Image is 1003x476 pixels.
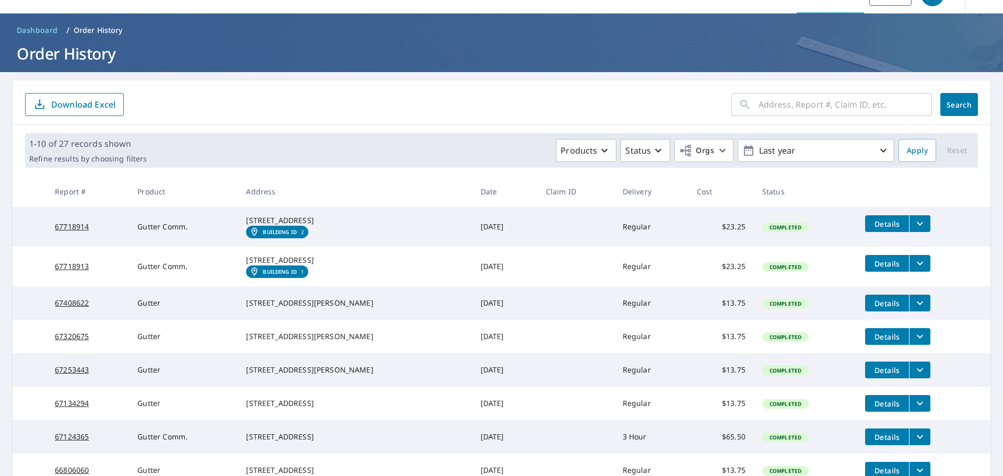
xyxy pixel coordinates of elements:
li: / [66,24,69,37]
span: Completed [763,434,808,441]
th: Status [754,176,857,207]
span: Completed [763,400,808,408]
td: Gutter [129,353,238,387]
span: Details [871,298,903,308]
td: [DATE] [472,320,538,353]
tcxspan: Call 67134294 via 3CX [55,398,89,408]
td: [DATE] [472,420,538,454]
div: [STREET_ADDRESS] [246,465,463,475]
td: [DATE] [472,387,538,420]
td: $13.75 [689,320,754,353]
a: Building ID1 [246,265,308,278]
td: 3 Hour [614,420,689,454]
button: detailsBtn-67718914 [865,215,909,232]
span: Completed [763,467,808,474]
p: Last year [755,142,877,160]
td: Regular [614,247,689,286]
td: $23.25 [689,247,754,286]
button: filesDropdownBtn-67320675 [909,328,930,345]
input: Address, Report #, Claim ID, etc. [759,90,932,119]
div: [STREET_ADDRESS] [246,255,463,265]
span: Apply [907,144,928,157]
tcxspan: Call 67718913 via 3CX [55,261,89,271]
span: Orgs [679,144,714,157]
td: Regular [614,207,689,247]
th: Claim ID [538,176,614,207]
td: Gutter Comm. [129,420,238,454]
td: Gutter [129,286,238,320]
span: Details [871,332,903,342]
td: Regular [614,286,689,320]
th: Address [238,176,472,207]
span: Dashboard [17,25,58,36]
td: Regular [614,387,689,420]
td: Gutter [129,320,238,353]
div: [STREET_ADDRESS][PERSON_NAME] [246,365,463,375]
span: Details [871,365,903,375]
td: $13.75 [689,387,754,420]
div: [STREET_ADDRESS] [246,215,463,226]
td: [DATE] [472,286,538,320]
em: Building ID [263,269,297,275]
button: filesDropdownBtn-67408622 [909,295,930,311]
td: $13.75 [689,353,754,387]
button: filesDropdownBtn-67124365 [909,428,930,445]
span: Completed [763,263,808,271]
td: [DATE] [472,353,538,387]
button: Products [556,139,616,162]
p: Download Excel [51,99,115,110]
button: detailsBtn-67124365 [865,428,909,445]
tcxspan: Call 67124365 via 3CX [55,432,89,442]
span: Search [949,100,970,110]
td: $23.25 [689,207,754,247]
span: Details [871,259,903,269]
td: $65.50 [689,420,754,454]
div: [STREET_ADDRESS][PERSON_NAME] [246,298,463,308]
tcxspan: Call 67320675 via 3CX [55,331,89,341]
p: Order History [74,25,123,36]
span: Completed [763,367,808,374]
th: Delivery [614,176,689,207]
a: Building ID2 [246,226,308,238]
button: Status [621,139,670,162]
button: Last year [738,139,894,162]
tcxspan: Call 66806060 via 3CX [55,465,89,475]
td: $13.75 [689,286,754,320]
span: Details [871,432,903,442]
tcxspan: Call 67408622 via 3CX [55,298,89,308]
p: Status [625,144,651,157]
div: [STREET_ADDRESS] [246,398,463,409]
th: Date [472,176,538,207]
p: Refine results by choosing filters [29,154,147,164]
button: Orgs [674,139,733,162]
span: Details [871,399,903,409]
td: [DATE] [472,207,538,247]
td: Regular [614,320,689,353]
div: [STREET_ADDRESS][PERSON_NAME] [246,331,463,342]
td: Gutter [129,387,238,420]
button: Search [940,93,978,116]
span: Details [871,219,903,229]
button: detailsBtn-67408622 [865,295,909,311]
th: Cost [689,176,754,207]
div: [STREET_ADDRESS] [246,432,463,442]
p: 1-10 of 27 records shown [29,137,147,150]
span: Completed [763,224,808,231]
button: Download Excel [25,93,124,116]
em: Building ID [263,229,297,235]
nav: breadcrumb [13,22,990,39]
span: Completed [763,300,808,307]
span: Details [871,466,903,475]
th: Report # [46,176,129,207]
span: Completed [763,333,808,341]
td: Regular [614,353,689,387]
tcxspan: Call 67253443 via 3CX [55,365,89,375]
td: Gutter Comm. [129,247,238,286]
button: detailsBtn-67320675 [865,328,909,345]
h1: Order History [13,43,990,64]
td: [DATE] [472,247,538,286]
button: filesDropdownBtn-67718914 [909,215,930,232]
td: Gutter Comm. [129,207,238,247]
button: detailsBtn-67253443 [865,362,909,378]
button: detailsBtn-67718913 [865,255,909,272]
